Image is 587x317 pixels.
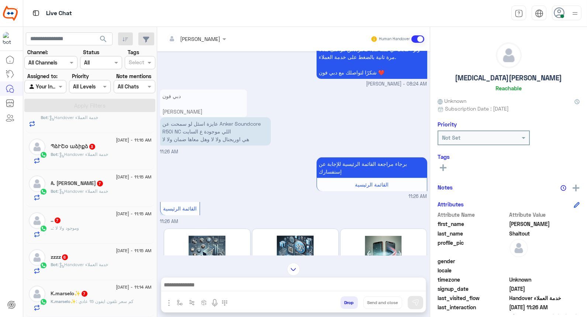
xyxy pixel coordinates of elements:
span: 2025-08-16T08:26:29.149Z [510,303,580,311]
img: send message [412,299,419,306]
span: Attribute Name [438,211,508,219]
img: 1403182699927242 [3,32,16,45]
img: send attachment [165,299,173,307]
label: Assigned to: [27,72,58,80]
span: signup_date [438,285,508,293]
img: WhatsApp [40,298,47,306]
span: [DATE] - 11:15 AM [116,247,151,254]
span: Bot [51,188,58,194]
span: last_visited_flow [438,294,508,302]
span: 3 [89,144,95,150]
span: timezone [438,276,508,283]
span: Unknown [438,97,466,105]
span: Bot [51,262,58,267]
label: Status [83,48,99,56]
img: WhatsApp [40,225,47,232]
p: 16/8/2025, 11:26 AM [317,157,427,178]
img: add [573,185,579,191]
span: Subscription Date : [DATE] [445,105,509,112]
img: tab [515,9,523,18]
span: كم سعر تلفون ايفون 15 عادي [76,299,134,304]
span: Bot [41,115,48,120]
div: Select [128,58,144,68]
span: [DATE] - 11:14 AM [116,284,151,290]
img: defaultAdmin.png [29,249,45,266]
span: 11:26 AM [160,219,179,224]
span: Attribute Value [510,211,580,219]
label: Channel: [27,48,48,56]
span: [DATE] - 11:15 AM [116,174,151,180]
h5: zzzz [51,254,69,260]
img: defaultAdmin.png [29,139,45,155]
img: Logo [3,6,18,21]
img: defaultAdmin.png [29,175,45,192]
span: وموجود ولا لا [53,225,79,231]
h6: Notes [438,184,453,191]
span: : Handover خدمة العملاء [58,188,108,194]
button: select flow [174,296,186,309]
span: : Handover خدمة العملاء [48,115,99,120]
p: Live Chat [46,8,72,18]
h6: Reachable [496,85,522,91]
img: tab [31,8,41,18]
span: first_name [438,220,508,228]
button: Send and close [363,296,402,309]
span: : Handover خدمة العملاء [58,151,108,157]
img: defaultAdmin.png [29,212,45,229]
button: create order [198,296,210,309]
h5: ՊձՒՇօ աձիքձ [51,143,96,150]
span: 7 [97,181,103,187]
span: [PERSON_NAME] - 08:24 AM [366,81,427,88]
h6: Attributes [438,201,464,208]
span: locale [438,267,508,274]
button: Drop [341,296,358,309]
p: 16/8/2025, 11:26 AM [160,117,271,146]
img: create order [201,300,207,306]
span: last_name [438,230,508,237]
img: WhatsApp [40,151,47,158]
span: 6 [62,254,68,260]
span: القائمة الرئيسية [163,205,197,212]
span: 11:26 AM [409,193,427,200]
img: tab [535,9,543,18]
span: gender [438,257,508,265]
img: send voice note [210,299,219,307]
span: 7 [82,291,87,297]
h5: [MEDICAL_DATA][PERSON_NAME] [455,74,562,82]
span: Unknown [510,276,580,283]
img: Trigger scenario [189,300,195,306]
small: Human Handover [379,36,410,42]
button: search [94,32,113,48]
img: 2KfYs9iq2KjYr9in2YQucG5n.png [347,236,420,272]
label: Note mentions [116,72,151,80]
span: [DATE] - 11:15 AM [116,210,151,217]
h6: Priority [438,121,457,128]
h5: .. [51,217,61,223]
h5: K.marselo✨ [51,290,88,297]
img: scroll [287,263,300,276]
img: 2K7YtdmFLnBuZw%3D%3D.png [259,236,332,272]
img: defaultAdmin.png [510,239,528,257]
button: Apply Filters [24,99,155,112]
span: profile_pic [438,239,508,256]
img: WhatsApp [40,188,47,195]
span: 2025-08-15T23:30:56.81Z [510,285,580,293]
label: Priority [72,72,89,80]
button: Trigger scenario [186,296,198,309]
span: القائمة الرئيسية [355,181,389,188]
span: Handover خدمة العملاء [510,294,580,302]
label: Tags [128,48,139,56]
span: last_interaction [438,303,508,311]
span: search [99,35,108,43]
span: Yasmin [510,220,580,228]
span: null [510,267,580,274]
span: K.marselo✨ [51,299,76,304]
img: WhatsApp [40,262,47,269]
p: 16/8/2025, 11:26 AM [160,90,247,164]
h5: A. Mohammed Hamdy [51,180,104,187]
img: 2KrZgtiz2YrYtyAyLnBuZw%3D%3D.png [171,236,244,272]
img: defaultAdmin.png [496,43,521,68]
span: null [510,257,580,265]
span: [DATE] - 11:16 AM [116,137,151,143]
span: .. [51,225,53,231]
